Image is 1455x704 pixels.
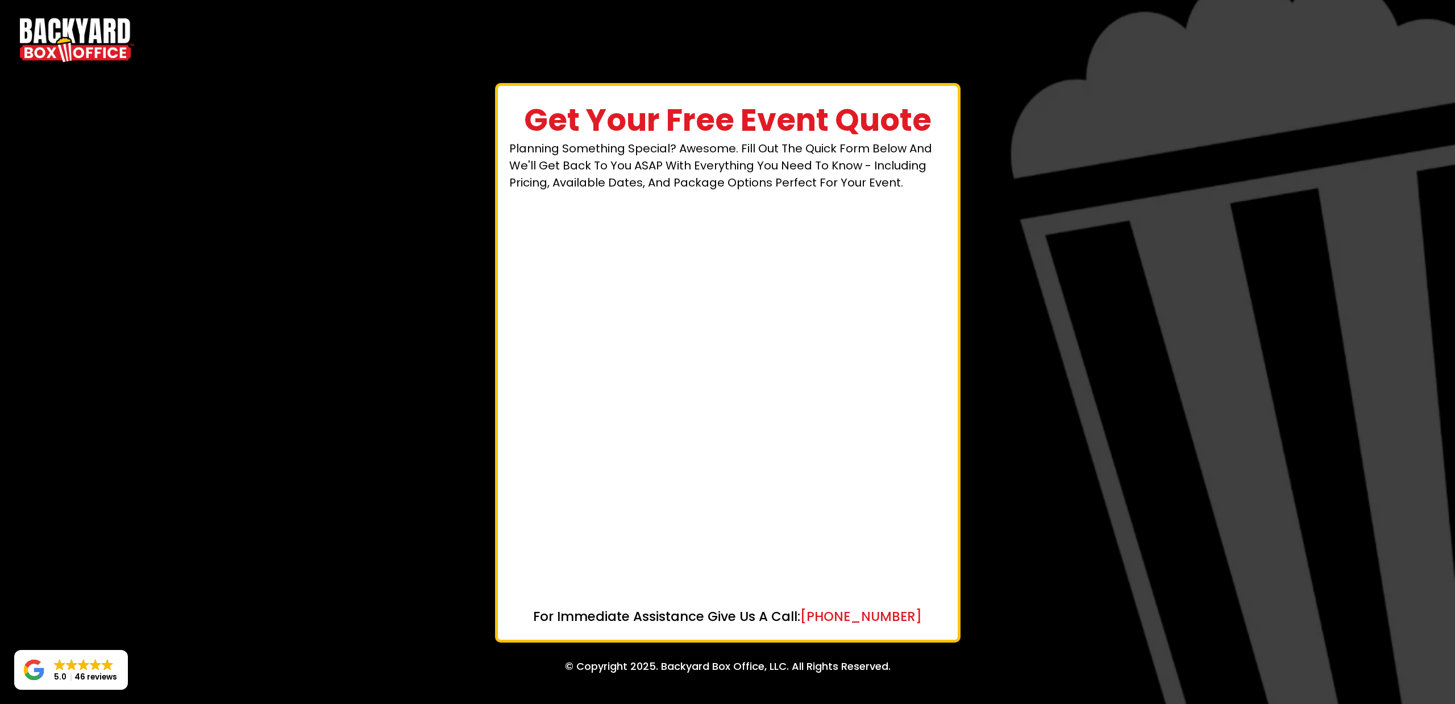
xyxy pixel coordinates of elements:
[565,659,891,673] span: © Copyright 2025. Backyard Box Office, LLC. All Rights Reserved.
[20,14,1446,66] a: https://www.backyardboxoffice.com
[524,98,932,142] strong: Get Your Free Event Quote
[800,607,922,626] u: [PHONE_NUMBER]
[533,607,800,626] span: For Immediate Assistance Give Us A Call:
[800,608,922,624] a: [PHONE_NUMBER]
[14,650,128,690] a: Close GoogleGoogleGoogleGoogleGoogle 5.046 reviews
[509,140,932,191] span: Planning something special? Awesome. Fill out the quick form below and we'll get back to you ASAP...
[20,14,134,66] img: Backyard Box Office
